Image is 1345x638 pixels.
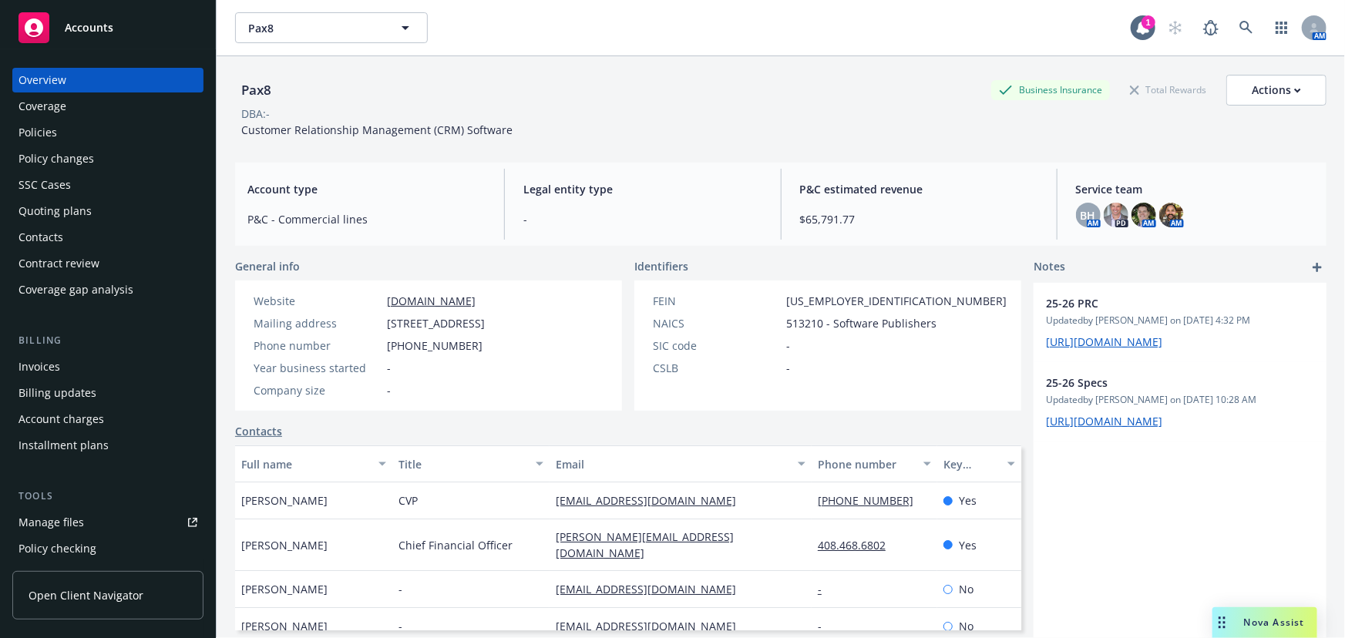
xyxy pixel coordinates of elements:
span: $65,791.77 [800,211,1038,227]
a: Policy checking [12,536,203,561]
div: 1 [1142,15,1155,29]
span: [PERSON_NAME] [241,581,328,597]
span: No [959,618,973,634]
a: Search [1231,12,1262,43]
div: Phone number [818,456,914,472]
span: 513210 - Software Publishers [786,315,936,331]
span: P&C - Commercial lines [247,211,486,227]
span: Notes [1034,258,1065,277]
span: Updated by [PERSON_NAME] on [DATE] 10:28 AM [1046,393,1314,407]
a: Invoices [12,354,203,379]
div: Contacts [18,225,63,250]
div: 25-26 SpecsUpdatedby [PERSON_NAME] on [DATE] 10:28 AM[URL][DOMAIN_NAME] [1034,362,1327,442]
div: Total Rewards [1122,80,1214,99]
a: Policy changes [12,146,203,171]
span: Yes [959,537,977,553]
div: Key contact [943,456,998,472]
span: Updated by [PERSON_NAME] on [DATE] 4:32 PM [1046,314,1314,327]
button: Actions [1226,75,1327,106]
span: [PERSON_NAME] [241,537,328,553]
div: FEIN [653,293,780,309]
div: CSLB [653,360,780,376]
span: CVP [398,492,418,509]
a: - [818,619,834,633]
a: Switch app [1266,12,1297,43]
div: Full name [241,456,369,472]
a: Overview [12,68,203,92]
div: Invoices [18,354,60,379]
span: Account type [247,181,486,197]
div: Email [556,456,789,472]
a: SSC Cases [12,173,203,197]
a: Quoting plans [12,199,203,223]
div: DBA: - [241,106,270,122]
a: Coverage [12,94,203,119]
span: Chief Financial Officer [398,537,513,553]
button: Full name [235,445,392,482]
div: Pax8 [235,80,277,100]
div: Business Insurance [991,80,1110,99]
span: [STREET_ADDRESS] [387,315,485,331]
a: add [1308,258,1327,277]
a: Manage files [12,510,203,535]
button: Phone number [812,445,937,482]
div: Coverage gap analysis [18,277,133,302]
div: Website [254,293,381,309]
a: Installment plans [12,433,203,458]
div: Title [398,456,526,472]
span: - [523,211,762,227]
span: No [959,581,973,597]
span: Service team [1076,181,1314,197]
span: P&C estimated revenue [800,181,1038,197]
div: Tools [12,489,203,504]
div: Company size [254,382,381,398]
div: Overview [18,68,66,92]
span: Identifiers [634,258,688,274]
a: [EMAIL_ADDRESS][DOMAIN_NAME] [556,493,748,508]
a: [EMAIL_ADDRESS][DOMAIN_NAME] [556,582,748,596]
a: [PERSON_NAME][EMAIL_ADDRESS][DOMAIN_NAME] [556,529,734,560]
button: Nova Assist [1212,607,1317,638]
div: Coverage [18,94,66,119]
img: photo [1104,203,1128,227]
a: [URL][DOMAIN_NAME] [1046,334,1162,349]
a: [PHONE_NUMBER] [818,493,926,508]
a: Account charges [12,407,203,431]
div: Phone number [254,337,381,354]
a: Report a Bug [1195,12,1226,43]
div: Quoting plans [18,199,92,223]
div: SIC code [653,337,780,354]
span: - [387,382,391,398]
span: General info [235,258,300,274]
div: NAICS [653,315,780,331]
span: Pax8 [248,20,382,36]
a: 408.468.6802 [818,538,898,552]
a: Contacts [12,225,203,250]
div: Billing updates [18,381,96,405]
button: Key contact [937,445,1021,482]
span: [PHONE_NUMBER] [387,337,483,354]
img: photo [1159,203,1184,227]
div: Manage files [18,510,84,535]
span: Customer Relationship Management (CRM) Software [241,123,513,137]
img: photo [1131,203,1156,227]
div: Mailing address [254,315,381,331]
a: [URL][DOMAIN_NAME] [1046,414,1162,428]
span: Accounts [65,22,113,34]
div: Policies [18,120,57,145]
span: [US_EMPLOYER_IDENTIFICATION_NUMBER] [786,293,1007,309]
div: Policy checking [18,536,96,561]
span: BH [1081,207,1096,223]
a: Contacts [235,423,282,439]
div: Billing [12,333,203,348]
span: - [786,337,790,354]
span: Open Client Navigator [29,587,143,603]
span: - [387,360,391,376]
div: Account charges [18,407,104,431]
div: Policy changes [18,146,94,171]
button: Title [392,445,550,482]
div: Installment plans [18,433,109,458]
div: 25-26 PRCUpdatedby [PERSON_NAME] on [DATE] 4:32 PM[URL][DOMAIN_NAME] [1034,283,1327,362]
a: Billing updates [12,381,203,405]
div: Year business started [254,360,381,376]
